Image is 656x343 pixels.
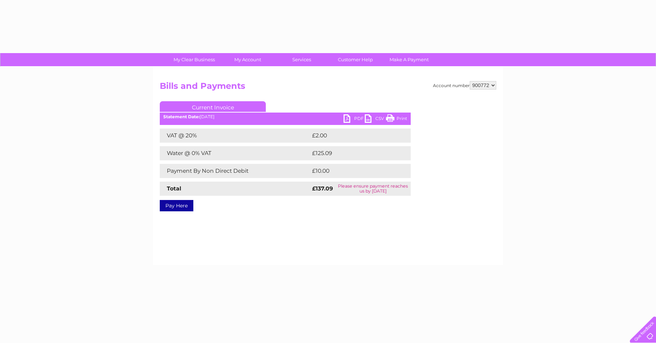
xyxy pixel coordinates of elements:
a: Pay Here [160,200,193,211]
a: Current Invoice [160,101,266,112]
td: Please ensure payment reaches us by [DATE] [335,182,411,196]
b: Statement Date: [163,114,200,119]
strong: Total [167,185,181,192]
a: My Account [219,53,277,66]
td: £125.09 [310,146,398,160]
a: CSV [365,114,386,125]
td: Water @ 0% VAT [160,146,310,160]
div: [DATE] [160,114,411,119]
div: Account number [433,81,496,90]
td: £10.00 [310,164,396,178]
h2: Bills and Payments [160,81,496,95]
strong: £137.09 [312,185,333,192]
a: PDF [344,114,365,125]
td: £2.00 [310,128,394,143]
a: Customer Help [326,53,385,66]
td: Payment By Non Direct Debit [160,164,310,178]
a: Make A Payment [380,53,438,66]
a: Services [273,53,331,66]
a: Print [386,114,407,125]
a: My Clear Business [165,53,223,66]
td: VAT @ 20% [160,128,310,143]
